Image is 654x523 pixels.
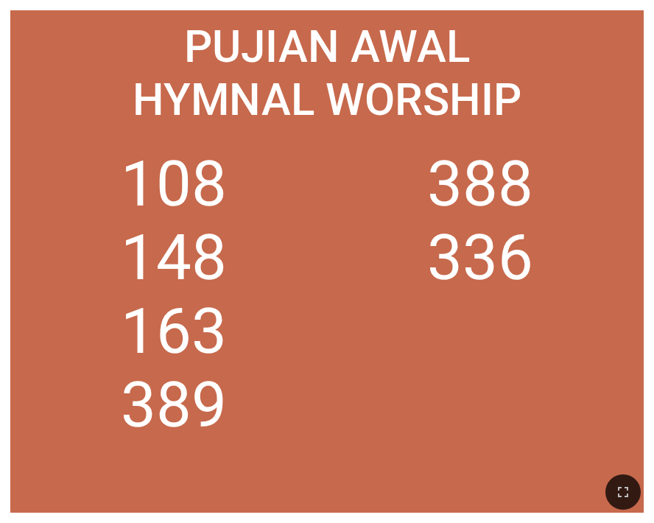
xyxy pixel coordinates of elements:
li: 108 [121,147,227,221]
span: Hymnal Worship [133,74,521,126]
li: 389 [121,368,227,442]
li: 148 [121,221,227,295]
li: 163 [121,295,227,368]
li: 336 [427,221,533,295]
li: 388 [427,147,533,221]
span: Pujian Awal [184,21,470,73]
